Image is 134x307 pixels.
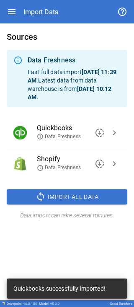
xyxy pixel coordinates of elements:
[7,30,127,44] h6: Sources
[28,68,121,101] p: Last full data import . Latest data from data warehouse is from
[50,302,60,306] span: v 5.0.2
[7,302,37,306] div: Drivepoint
[95,159,105,169] span: downloading
[13,126,27,139] img: Quickbooks
[23,302,37,306] span: v 6.0.106
[28,55,121,65] div: Data Freshness
[109,159,119,169] span: chevron_right
[109,128,119,138] span: chevron_right
[13,281,106,296] div: Quickbooks successfully imported!
[39,302,60,306] div: Model
[37,154,107,164] span: Shopify
[28,85,111,101] b: [DATE] 10:12 AM .
[110,302,132,306] div: Good Ranchers
[28,69,116,84] b: [DATE] 11:39 AM
[36,192,46,202] span: sync
[37,123,107,133] span: Quickbooks
[7,189,127,204] button: Import All Data
[23,8,59,16] div: Import Data
[48,192,98,202] span: Import All Data
[2,302,5,305] img: Drivepoint
[37,164,81,171] span: Data Freshness
[37,133,81,140] span: Data Freshness
[13,157,27,170] img: Shopify
[7,211,127,220] h6: Data import can take several minutes.
[95,128,105,138] span: downloading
